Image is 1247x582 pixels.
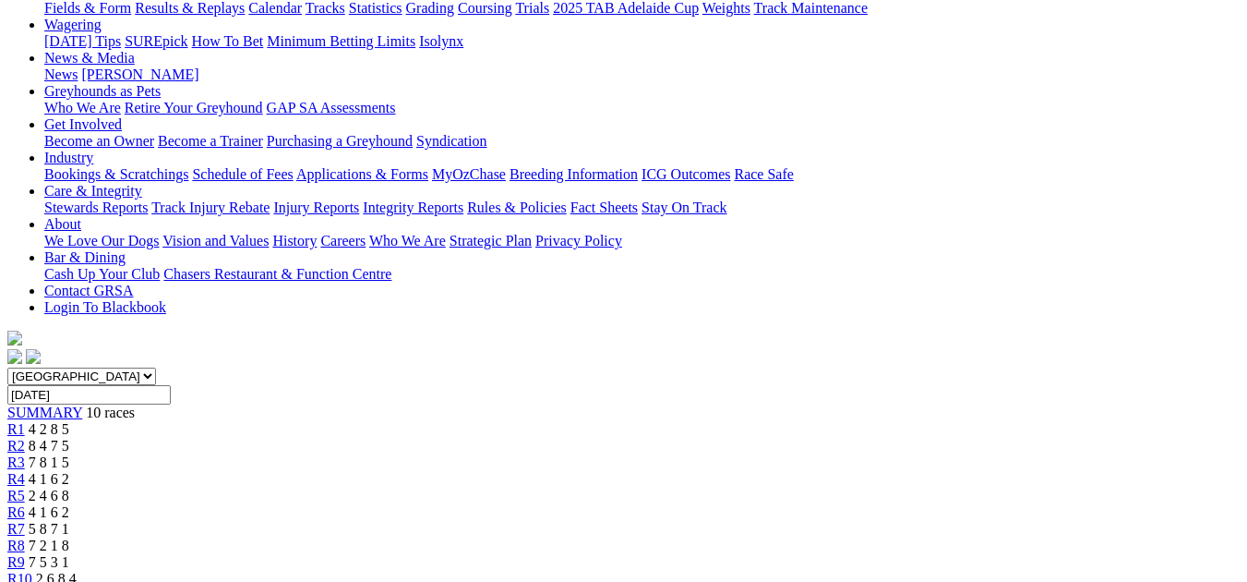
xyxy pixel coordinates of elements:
a: How To Bet [192,33,264,49]
img: facebook.svg [7,349,22,364]
a: News & Media [44,50,135,66]
a: SUREpick [125,33,187,49]
a: Cash Up Your Club [44,266,160,282]
a: [DATE] Tips [44,33,121,49]
a: Vision and Values [162,233,269,249]
a: R7 [7,521,25,537]
a: Chasers Restaurant & Function Centre [163,266,391,282]
span: 7 8 1 5 [29,455,69,470]
a: Isolynx [419,33,463,49]
a: Wagering [44,17,102,32]
span: 2 4 6 8 [29,488,69,503]
span: 7 5 3 1 [29,554,69,570]
a: Login To Blackbook [44,299,166,315]
a: About [44,216,81,232]
a: Get Involved [44,116,122,132]
img: twitter.svg [26,349,41,364]
a: Fact Sheets [570,200,638,215]
a: Injury Reports [273,200,359,215]
div: Bar & Dining [44,266,1240,283]
a: R2 [7,438,25,454]
div: Get Involved [44,133,1240,150]
a: Greyhounds as Pets [44,83,161,99]
a: [PERSON_NAME] [81,67,198,82]
a: Stay On Track [641,200,726,215]
a: MyOzChase [432,166,506,182]
a: GAP SA Assessments [267,100,396,115]
a: R5 [7,488,25,503]
a: ICG Outcomes [641,166,730,182]
a: Track Injury Rebate [151,200,270,215]
a: Syndication [416,133,486,149]
a: Schedule of Fees [192,166,293,182]
a: Contact GRSA [44,283,133,298]
span: 4 1 6 2 [29,471,69,487]
a: Race Safe [734,166,793,182]
a: Integrity Reports [363,200,463,215]
span: 5 8 7 1 [29,521,69,537]
div: Industry [44,166,1240,183]
a: Who We Are [44,100,121,115]
div: About [44,233,1240,249]
a: R1 [7,421,25,437]
a: Privacy Policy [535,233,622,249]
a: R3 [7,455,25,470]
a: Applications & Forms [296,166,428,182]
a: Stewards Reports [44,200,148,215]
div: News & Media [44,67,1240,83]
a: Become an Owner [44,133,154,149]
a: Minimum Betting Limits [267,33,415,49]
div: Care & Integrity [44,200,1240,216]
a: News [44,67,78,82]
a: R6 [7,504,25,520]
a: Retire Your Greyhound [125,100,263,115]
a: We Love Our Dogs [44,233,159,249]
a: Become a Trainer [158,133,263,149]
a: Bookings & Scratchings [44,166,188,182]
span: 10 races [86,405,135,420]
span: 7 2 1 8 [29,538,69,553]
input: Select date [7,385,171,405]
a: R8 [7,538,25,553]
a: Breeding Information [510,166,638,182]
a: Purchasing a Greyhound [267,133,413,149]
img: logo-grsa-white.png [7,331,22,346]
span: 4 2 8 5 [29,421,69,437]
a: Rules & Policies [467,200,567,215]
a: Careers [320,233,366,249]
div: Wagering [44,33,1240,50]
a: Industry [44,150,93,165]
a: Bar & Dining [44,249,126,265]
a: History [272,233,317,249]
a: R9 [7,554,25,570]
a: Strategic Plan [450,233,532,249]
a: Care & Integrity [44,183,142,199]
span: 4 1 6 2 [29,504,69,520]
a: SUMMARY [7,405,82,420]
a: Who We Are [369,233,446,249]
div: Greyhounds as Pets [44,100,1240,116]
a: R4 [7,471,25,487]
span: 8 4 7 5 [29,438,69,454]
